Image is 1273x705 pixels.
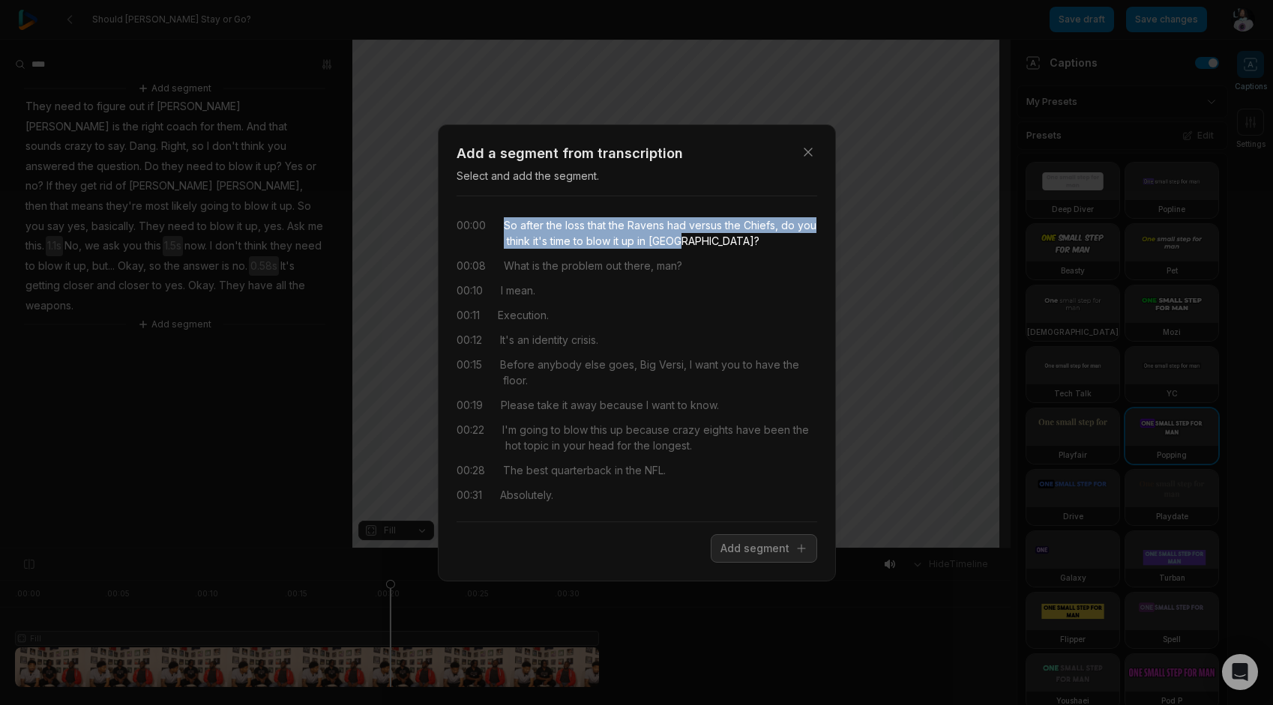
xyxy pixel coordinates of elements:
[517,422,548,438] span: going
[740,357,753,372] span: to
[625,217,664,233] span: Ravens
[795,217,816,233] span: you
[514,332,529,348] span: an
[642,462,666,478] span: NFL.
[780,357,799,372] span: the
[457,357,482,388] div: 00:15
[583,233,610,249] span: blow
[637,357,656,372] span: Big
[741,217,778,233] span: Chiefs,
[504,258,529,273] span: What
[504,233,530,249] span: think
[656,357,687,372] span: Versi,
[623,422,669,438] span: because
[733,422,761,438] span: have
[582,357,606,372] span: else
[457,307,480,323] div: 00:11
[718,357,740,372] span: you
[753,357,780,372] span: have
[585,217,606,233] span: that
[686,217,722,233] span: versus
[457,217,486,249] div: 00:00
[561,422,588,438] span: blow
[669,422,700,438] span: crazy
[623,462,642,478] span: the
[610,233,619,249] span: it
[530,233,547,249] span: it's
[559,397,568,413] span: it
[559,258,603,273] span: problem
[503,282,535,298] span: mean.
[457,397,483,413] div: 00:19
[778,217,795,233] span: do
[498,307,549,323] span: Execution.
[692,357,718,372] span: want
[645,233,759,249] span: [GEOGRAPHIC_DATA]?
[457,258,486,273] div: 00:08
[457,462,485,478] div: 00:28
[687,357,692,372] span: I
[547,233,571,249] span: time
[687,397,719,413] span: know.
[612,462,623,478] span: in
[504,217,517,233] span: So
[606,217,625,233] span: the
[588,422,607,438] span: this
[619,233,634,249] span: up
[500,487,553,503] span: Absolutely.
[503,462,523,478] span: The
[535,397,559,413] span: take
[648,397,675,413] span: want
[535,357,582,372] span: anybody
[457,422,484,453] div: 00:22
[457,487,482,503] div: 00:31
[562,217,585,233] span: loss
[521,438,549,453] span: topic
[523,462,548,478] span: best
[631,438,650,453] span: the
[500,372,528,388] span: floor.
[571,233,583,249] span: to
[502,422,517,438] span: I'm
[457,168,817,184] p: Select and add the segment.
[548,422,561,438] span: to
[790,422,809,438] span: the
[549,438,560,453] span: in
[607,422,623,438] span: up
[560,438,586,453] span: your
[457,282,483,298] div: 00:10
[529,332,568,348] span: identity
[597,397,643,413] span: because
[529,258,540,273] span: is
[502,438,521,453] span: hot
[501,397,535,413] span: Please
[501,282,503,298] span: I
[544,217,562,233] span: the
[457,143,817,163] h3: Add a segment from transcription
[586,438,614,453] span: head
[568,332,598,348] span: crisis.
[548,462,612,478] span: quarterback
[568,397,597,413] span: away
[634,233,645,249] span: in
[664,217,686,233] span: had
[614,438,631,453] span: for
[500,332,514,348] span: It's
[700,422,733,438] span: eights
[606,357,637,372] span: goes,
[622,258,654,273] span: there,
[654,258,682,273] span: man?
[517,217,544,233] span: after
[722,217,741,233] span: the
[457,332,482,348] div: 00:12
[603,258,622,273] span: out
[711,534,817,563] button: Add segment
[1222,654,1258,690] div: Open Intercom Messenger
[643,397,648,413] span: I
[500,357,535,372] span: Before
[761,422,790,438] span: been
[540,258,559,273] span: the
[675,397,687,413] span: to
[650,438,692,453] span: longest.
